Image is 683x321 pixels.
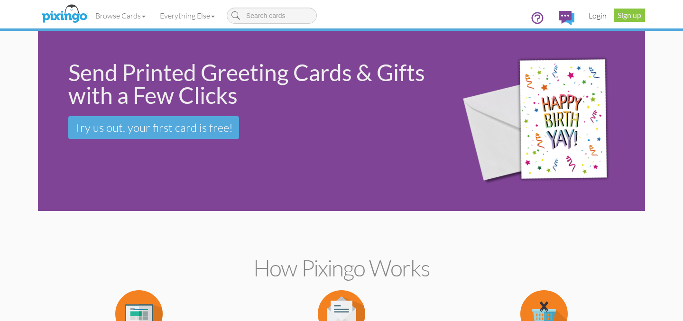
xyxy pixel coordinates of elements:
[614,9,645,22] a: Sign up
[559,11,574,25] img: comments.svg
[68,116,239,139] a: Try us out, your first card is free!
[55,256,628,281] h2: How Pixingo works
[68,61,435,107] div: Send Printed Greeting Cards & Gifts with a Few Clicks
[581,4,614,28] a: Login
[74,120,233,135] span: Try us out, your first card is free!
[227,8,317,24] input: Search cards
[153,4,222,28] a: Everything Else
[39,2,90,26] img: pixingo logo
[88,4,153,28] a: Browse Cards
[448,33,643,209] img: 942c5090-71ba-4bfc-9a92-ca782dcda692.png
